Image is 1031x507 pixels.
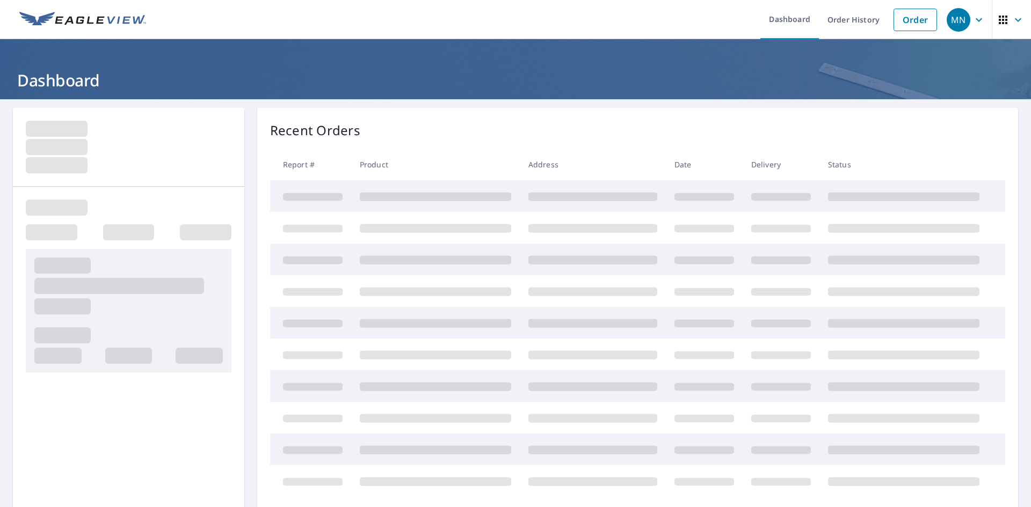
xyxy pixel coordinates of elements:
th: Address [520,149,666,180]
th: Delivery [743,149,819,180]
p: Recent Orders [270,121,360,140]
img: EV Logo [19,12,146,28]
div: MN [947,8,970,32]
th: Report # [270,149,351,180]
a: Order [894,9,937,31]
th: Product [351,149,520,180]
h1: Dashboard [13,69,1018,91]
th: Status [819,149,988,180]
th: Date [666,149,743,180]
